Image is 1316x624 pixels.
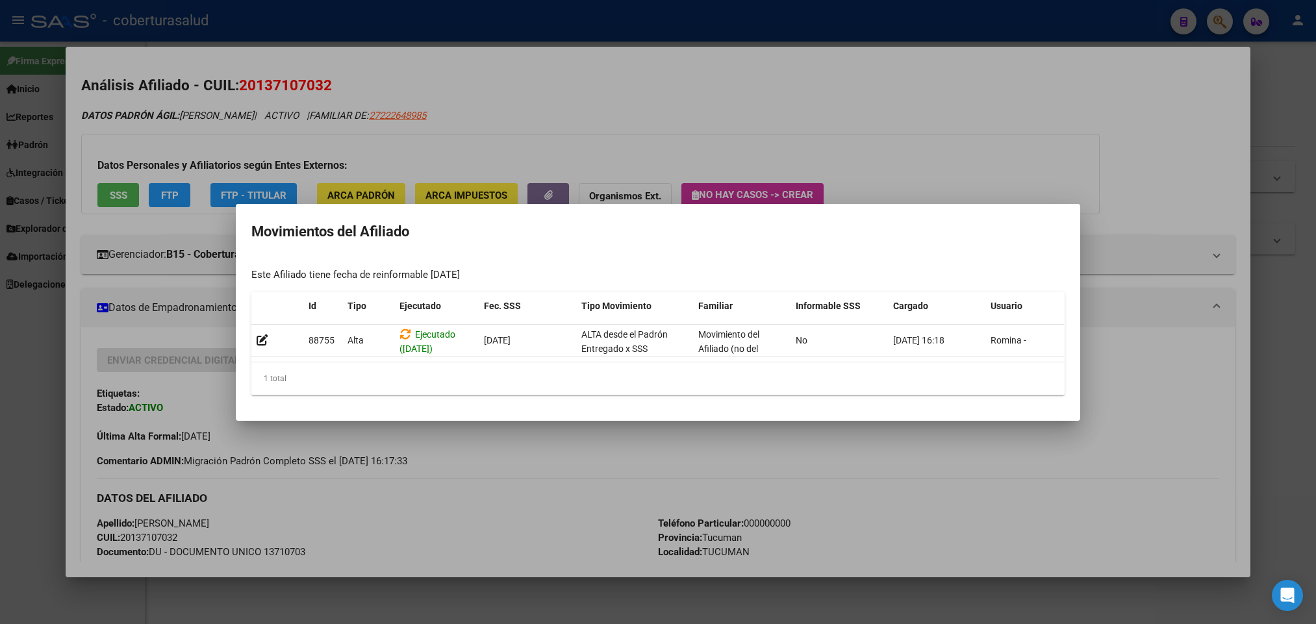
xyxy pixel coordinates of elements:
[698,329,759,369] span: Movimiento del Afiliado (no del grupo)
[1272,580,1303,611] div: Open Intercom Messenger
[251,219,1065,244] h2: Movimientos del Afiliado
[991,301,1022,311] span: Usuario
[399,329,455,355] span: Ejecutado ([DATE])
[484,335,511,345] span: [DATE]
[251,268,1065,282] div: Este Afiliado tiene fecha de reinformable [DATE]
[309,335,335,345] span: 88755
[796,335,807,345] span: No
[693,292,791,320] datatable-header-cell: Familiar
[888,292,985,320] datatable-header-cell: Cargado
[348,335,364,345] span: Alta
[991,335,1026,345] span: Romina -
[581,329,668,355] span: ALTA desde el Padrón Entregado x SSS
[581,301,652,311] span: Tipo Movimiento
[342,292,394,320] datatable-header-cell: Tipo
[698,301,733,311] span: Familiar
[893,335,944,345] span: [DATE] 16:18
[893,301,928,311] span: Cargado
[251,362,1065,395] div: 1 total
[985,292,1083,320] datatable-header-cell: Usuario
[484,301,521,311] span: Fec. SSS
[576,292,693,320] datatable-header-cell: Tipo Movimiento
[399,301,441,311] span: Ejecutado
[309,301,316,311] span: Id
[479,292,576,320] datatable-header-cell: Fec. SSS
[303,292,342,320] datatable-header-cell: Id
[394,292,479,320] datatable-header-cell: Ejecutado
[348,301,366,311] span: Tipo
[791,292,888,320] datatable-header-cell: Informable SSS
[796,301,861,311] span: Informable SSS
